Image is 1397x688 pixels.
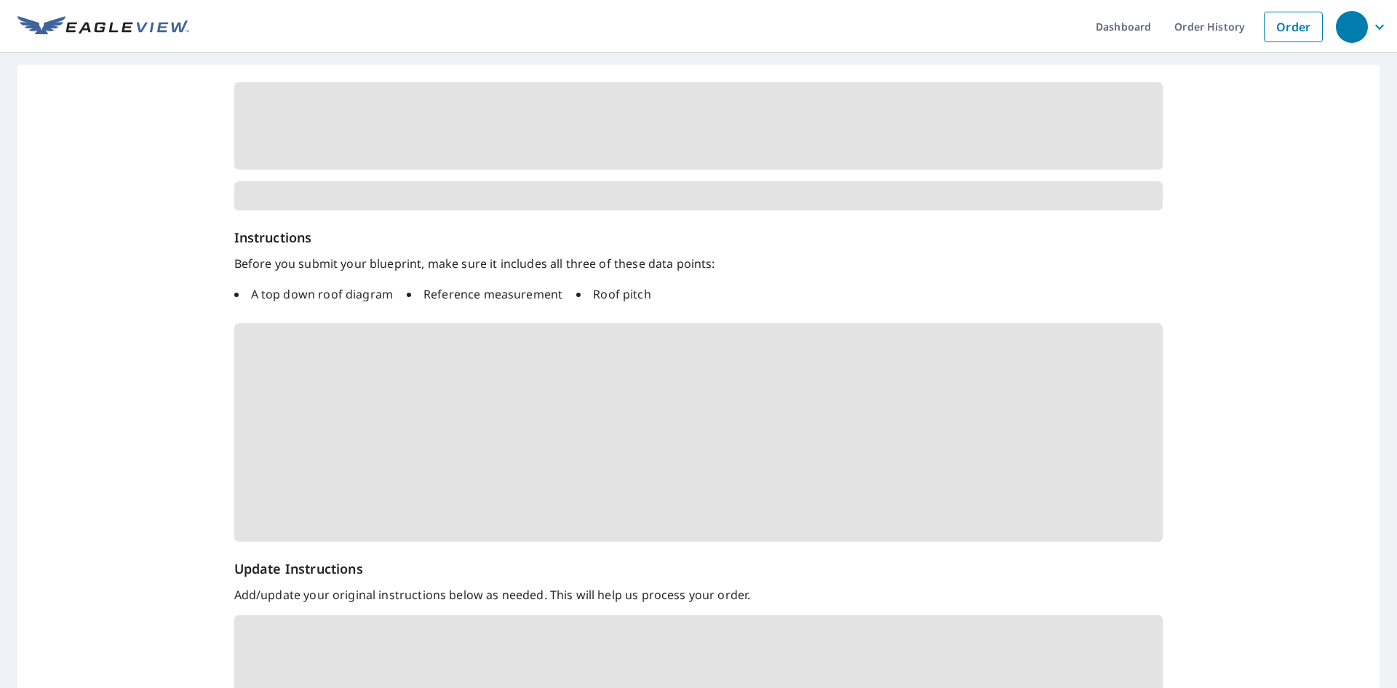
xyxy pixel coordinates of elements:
[234,255,1163,272] p: Before you submit your blueprint, make sure it includes all three of these data points:
[234,559,1163,579] p: Update Instructions
[576,285,651,303] li: Roof pitch
[234,228,1163,248] h6: Instructions
[407,285,562,303] li: Reference measurement
[17,16,189,38] img: EV Logo
[234,586,1163,604] p: Add/update your original instructions below as needed. This will help us process your order.
[1264,12,1323,42] a: Order
[234,285,393,303] li: A top down roof diagram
